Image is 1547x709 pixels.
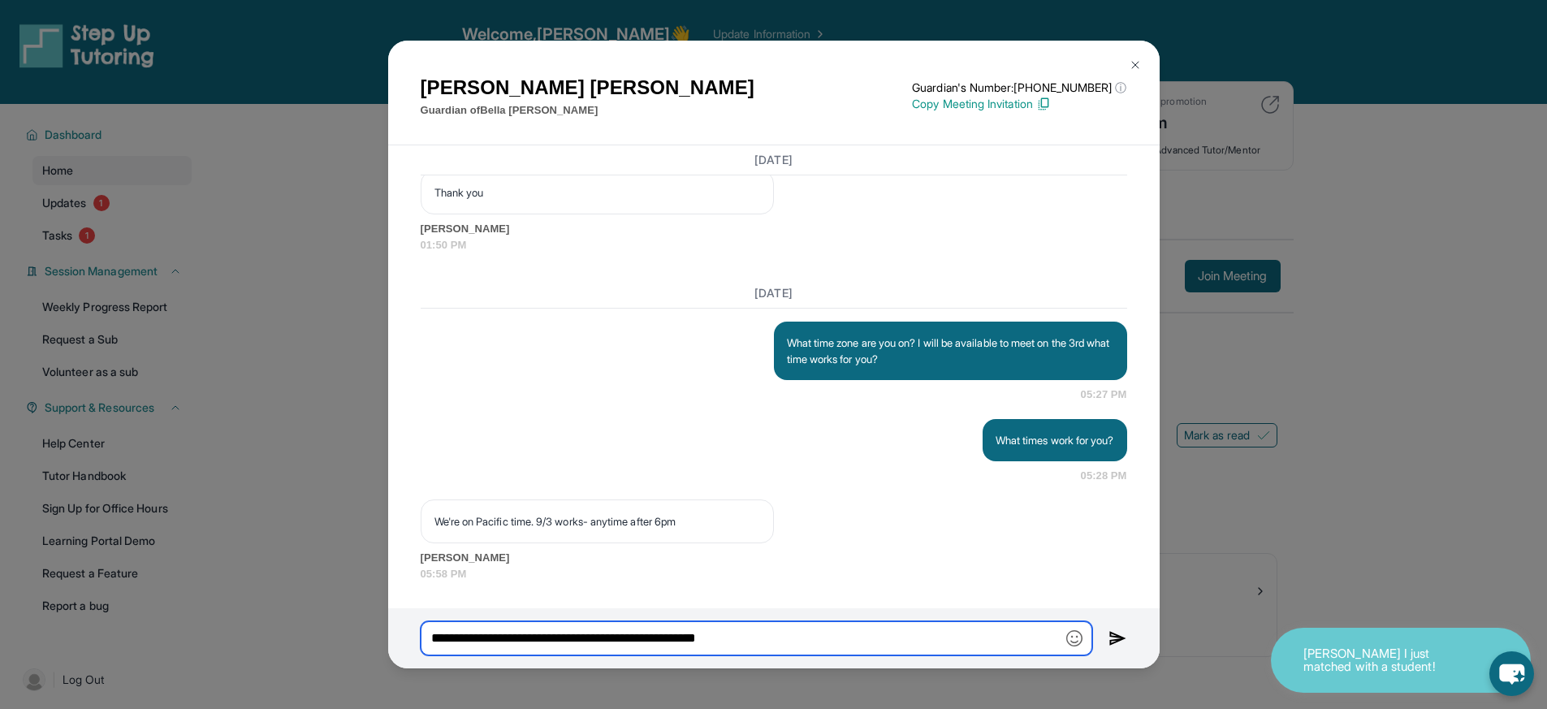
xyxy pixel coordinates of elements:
p: Thank you [434,184,760,201]
span: 05:28 PM [1081,468,1127,484]
p: What time zone are you on? I will be available to meet on the 3rd what time works for you? [787,335,1114,367]
p: What times work for you? [996,432,1114,448]
img: Close Icon [1129,58,1142,71]
h3: [DATE] [421,152,1127,168]
p: We're on Pacific time. 9/3 works- anytime after 6pm [434,513,760,530]
p: Copy Meeting Invitation [912,96,1126,112]
p: [PERSON_NAME] I just matched with a student! [1303,647,1466,674]
span: 05:27 PM [1081,387,1127,403]
p: Guardian's Number: [PHONE_NUMBER] [912,80,1126,96]
img: Copy Icon [1036,97,1051,111]
h1: [PERSON_NAME] [PERSON_NAME] [421,73,754,102]
span: 01:50 PM [421,237,1127,253]
span: ⓘ [1115,80,1126,96]
button: chat-button [1489,651,1534,696]
h3: [DATE] [421,285,1127,301]
img: Emoji [1066,630,1082,646]
span: [PERSON_NAME] [421,550,1127,566]
span: [PERSON_NAME] [421,221,1127,237]
p: Guardian of Bella [PERSON_NAME] [421,102,754,119]
img: Send icon [1108,629,1127,648]
span: 05:58 PM [421,566,1127,582]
